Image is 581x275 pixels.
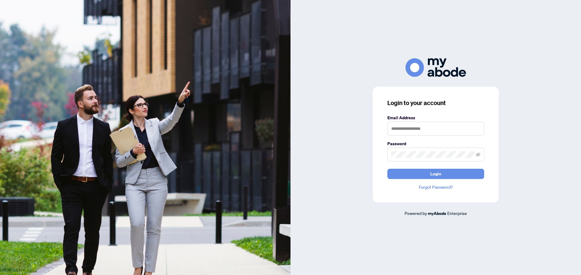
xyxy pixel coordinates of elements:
[387,140,484,147] label: Password
[447,210,467,216] span: Enterprise
[428,210,446,217] a: myAbode
[405,210,427,216] span: Powered by
[387,114,484,121] label: Email Address
[430,169,441,179] span: Login
[387,169,484,179] button: Login
[387,184,484,190] a: Forgot Password?
[476,152,480,157] span: eye-invisible
[387,99,484,107] h3: Login to your account
[405,58,466,77] img: ma-logo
